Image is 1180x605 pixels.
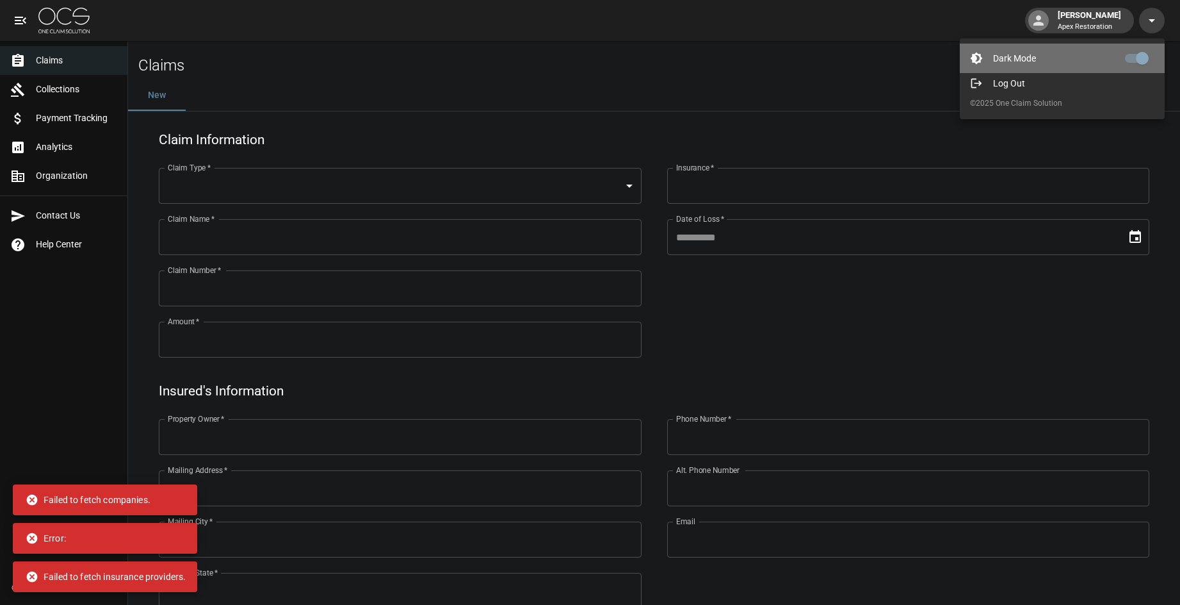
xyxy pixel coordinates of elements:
div: Failed to fetch companies. [26,488,150,511]
span: © 2025 One Claim Solution [970,98,1062,109]
div: Failed to fetch insurance providers. [26,565,186,588]
div: Error: [26,527,66,550]
span: Log Out [993,77,1154,90]
span: Dark Mode [993,52,1117,65]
